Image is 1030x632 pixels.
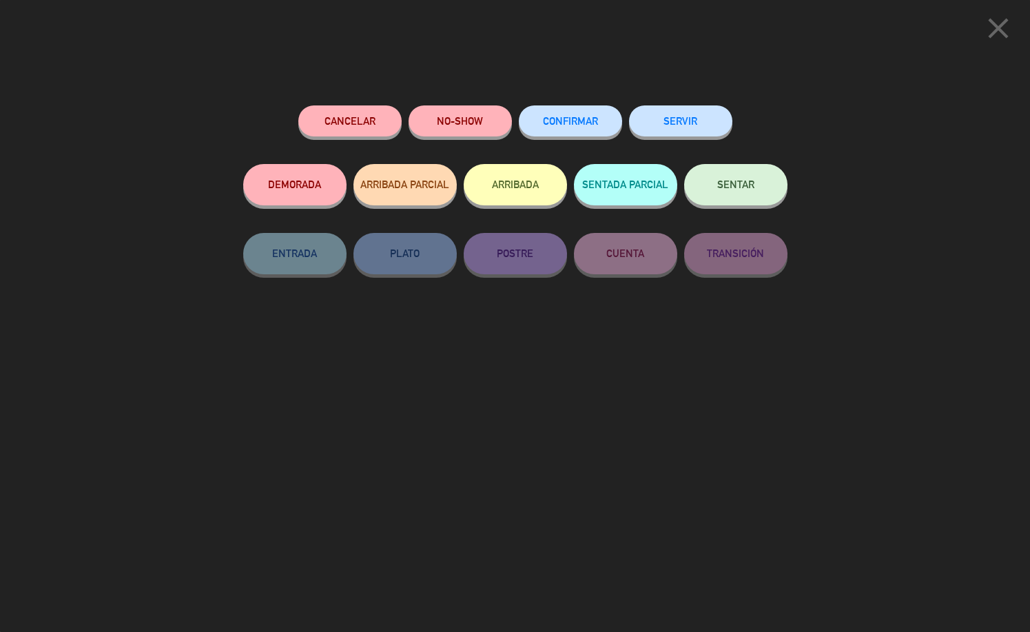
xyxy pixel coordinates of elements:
button: close [977,10,1020,51]
span: SENTAR [717,179,754,190]
button: POSTRE [464,233,567,274]
button: NO-SHOW [409,105,512,136]
button: Cancelar [298,105,402,136]
button: CUENTA [574,233,677,274]
i: close [981,11,1016,45]
span: CONFIRMAR [543,115,598,127]
span: ARRIBADA PARCIAL [360,179,449,190]
button: SERVIR [629,105,732,136]
button: TRANSICIÓN [684,233,787,274]
button: CONFIRMAR [519,105,622,136]
button: ARRIBADA PARCIAL [353,164,457,205]
button: ENTRADA [243,233,347,274]
button: SENTADA PARCIAL [574,164,677,205]
button: DEMORADA [243,164,347,205]
button: PLATO [353,233,457,274]
button: SENTAR [684,164,787,205]
button: ARRIBADA [464,164,567,205]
